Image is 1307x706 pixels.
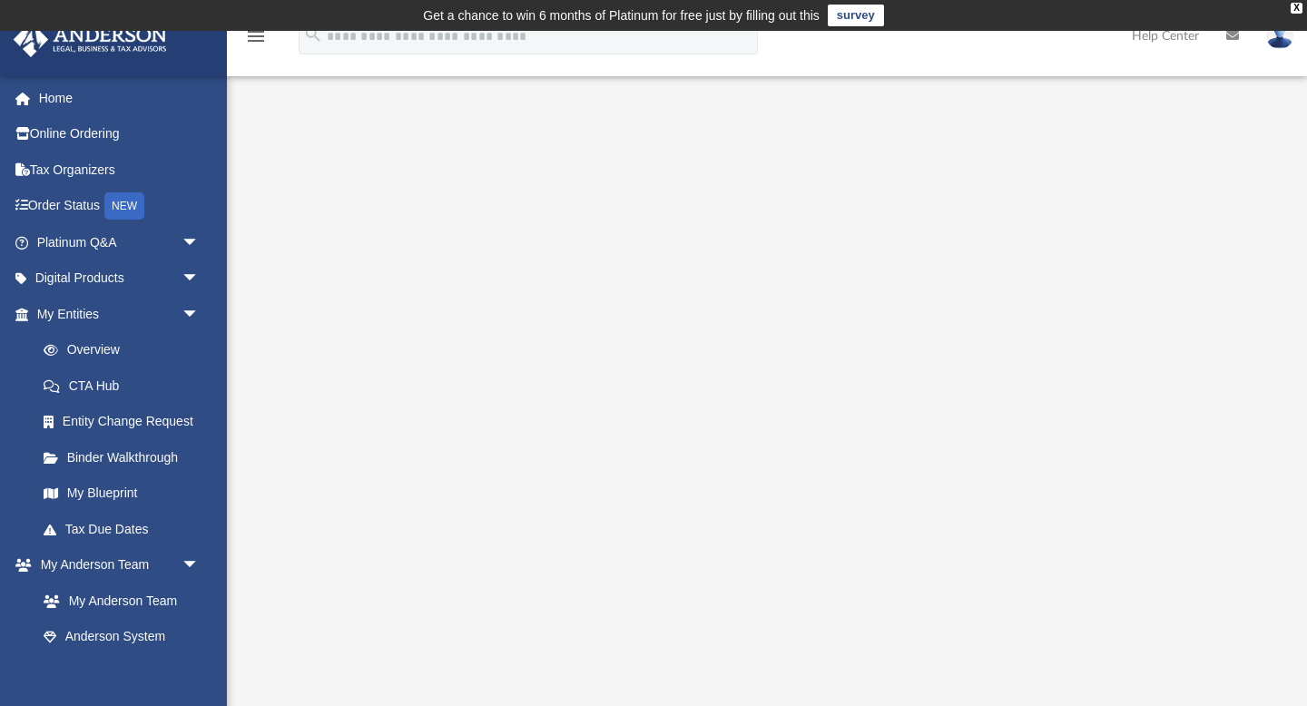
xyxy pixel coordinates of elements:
[245,34,267,47] a: menu
[25,368,227,404] a: CTA Hub
[25,619,218,655] a: Anderson System
[182,296,218,333] span: arrow_drop_down
[182,547,218,584] span: arrow_drop_down
[828,5,884,26] a: survey
[25,332,227,368] a: Overview
[13,80,227,116] a: Home
[13,116,227,152] a: Online Ordering
[1291,3,1302,14] div: close
[104,192,144,220] div: NEW
[25,511,227,547] a: Tax Due Dates
[25,583,209,619] a: My Anderson Team
[245,25,267,47] i: menu
[8,22,172,57] img: Anderson Advisors Platinum Portal
[25,476,218,512] a: My Blueprint
[13,152,227,188] a: Tax Organizers
[13,547,218,583] a: My Anderson Teamarrow_drop_down
[423,5,820,26] div: Get a chance to win 6 months of Platinum for free just by filling out this
[13,260,227,297] a: Digital Productsarrow_drop_down
[13,224,227,260] a: Platinum Q&Aarrow_drop_down
[25,439,227,476] a: Binder Walkthrough
[13,188,227,225] a: Order StatusNEW
[182,260,218,298] span: arrow_drop_down
[1266,23,1293,49] img: User Pic
[182,224,218,261] span: arrow_drop_down
[25,404,227,440] a: Entity Change Request
[303,25,323,44] i: search
[13,296,227,332] a: My Entitiesarrow_drop_down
